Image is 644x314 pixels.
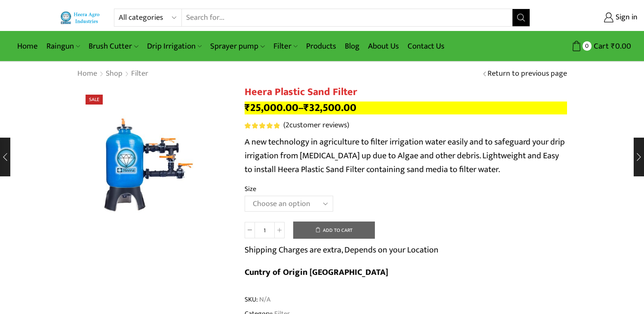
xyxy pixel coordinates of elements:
[84,36,142,56] a: Brush Cutter
[245,295,567,305] span: SKU:
[13,36,42,56] a: Home
[182,9,512,26] input: Search for...
[583,41,592,50] span: 0
[304,99,309,117] span: ₹
[488,68,567,80] a: Return to previous page
[613,12,638,23] span: Sign in
[258,295,270,305] span: N/A
[245,123,281,129] span: 2
[77,68,149,80] nav: Breadcrumb
[304,99,356,117] bdi: 32,500.00
[403,36,449,56] a: Contact Us
[611,40,631,53] bdi: 0.00
[105,68,123,80] a: Shop
[206,36,269,56] a: Sprayer pump
[269,36,302,56] a: Filter
[131,68,149,80] a: Filter
[293,222,375,239] button: Add to cart
[543,10,638,25] a: Sign in
[42,36,84,56] a: Raingun
[86,95,103,105] span: Sale
[245,86,567,99] h1: Heera Plastic Sand Filter
[77,68,98,80] a: Home
[245,102,567,114] p: –
[302,36,340,56] a: Products
[340,36,364,56] a: Blog
[245,135,567,176] p: A new technology in agriculture to filter irrigation water easily and to safeguard your drip irri...
[611,40,615,53] span: ₹
[143,36,206,56] a: Drip Irrigation
[255,222,274,238] input: Product quantity
[245,243,439,257] p: Shipping Charges are extra, Depends on your Location
[245,123,279,129] div: Rated 5.00 out of 5
[512,9,530,26] button: Search button
[245,99,298,117] bdi: 25,000.00
[283,120,349,131] a: (2customer reviews)
[245,265,388,280] b: Cuntry of Origin [GEOGRAPHIC_DATA]
[245,99,250,117] span: ₹
[245,184,256,194] label: Size
[539,38,631,54] a: 0 Cart ₹0.00
[245,123,279,129] span: Rated out of 5 based on customer ratings
[592,40,609,52] span: Cart
[285,119,289,132] span: 2
[364,36,403,56] a: About Us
